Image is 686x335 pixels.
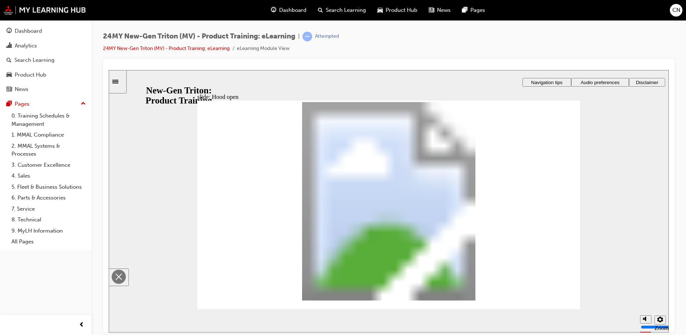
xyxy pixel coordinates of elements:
[15,85,28,93] div: News
[3,97,89,111] button: Pages
[456,3,491,18] a: pages-iconPages
[470,6,485,14] span: Pages
[9,129,89,141] a: 1. MMAL Compliance
[9,214,89,225] a: 8. Technical
[14,56,55,64] div: Search Learning
[9,110,89,129] a: 0. Training Schedules & Management
[9,141,89,160] a: 2. MMAL Systems & Processes
[298,32,300,41] span: |
[429,6,434,15] span: news-icon
[6,57,11,64] span: search-icon
[15,71,46,79] div: Product Hub
[9,170,89,182] a: 4. Sales
[9,236,89,247] a: All Pages
[3,83,89,96] a: News
[315,33,339,40] div: Attempted
[437,6,451,14] span: News
[6,72,12,78] span: car-icon
[9,225,89,237] a: 9. MyLH Information
[312,3,372,18] a: search-iconSearch Learning
[672,6,680,14] span: CN
[4,5,86,15] img: mmal
[79,321,84,330] span: prev-icon
[386,6,417,14] span: Product Hub
[3,24,89,38] a: Dashboard
[6,86,12,93] span: news-icon
[326,6,366,14] span: Search Learning
[9,160,89,171] a: 3. Customer Excellence
[6,101,12,107] span: pages-icon
[302,32,312,41] span: learningRecordVerb_ATTEMPT-icon
[318,6,323,15] span: search-icon
[103,32,295,41] span: 24MY New-Gen Triton (MV) - Product Training: eLearning
[377,6,383,15] span: car-icon
[279,6,306,14] span: Dashboard
[237,45,290,53] li: eLearning Module View
[6,43,12,49] span: chart-icon
[103,45,230,51] a: 24MY New-Gen Triton (MV) - Product Training: eLearning
[3,68,89,82] a: Product Hub
[3,39,89,52] a: Analytics
[462,6,467,15] span: pages-icon
[9,192,89,203] a: 6. Parts & Accessories
[15,27,42,35] div: Dashboard
[423,3,456,18] a: news-iconNews
[9,182,89,193] a: 5. Fleet & Business Solutions
[271,6,276,15] span: guage-icon
[3,23,89,97] button: DashboardAnalyticsSearch LearningProduct HubNews
[3,54,89,67] a: Search Learning
[372,3,423,18] a: car-iconProduct Hub
[15,100,29,108] div: Pages
[670,4,682,17] button: CN
[265,3,312,18] a: guage-iconDashboard
[6,28,12,35] span: guage-icon
[15,42,37,50] div: Analytics
[81,99,86,109] span: up-icon
[9,203,89,215] a: 7. Service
